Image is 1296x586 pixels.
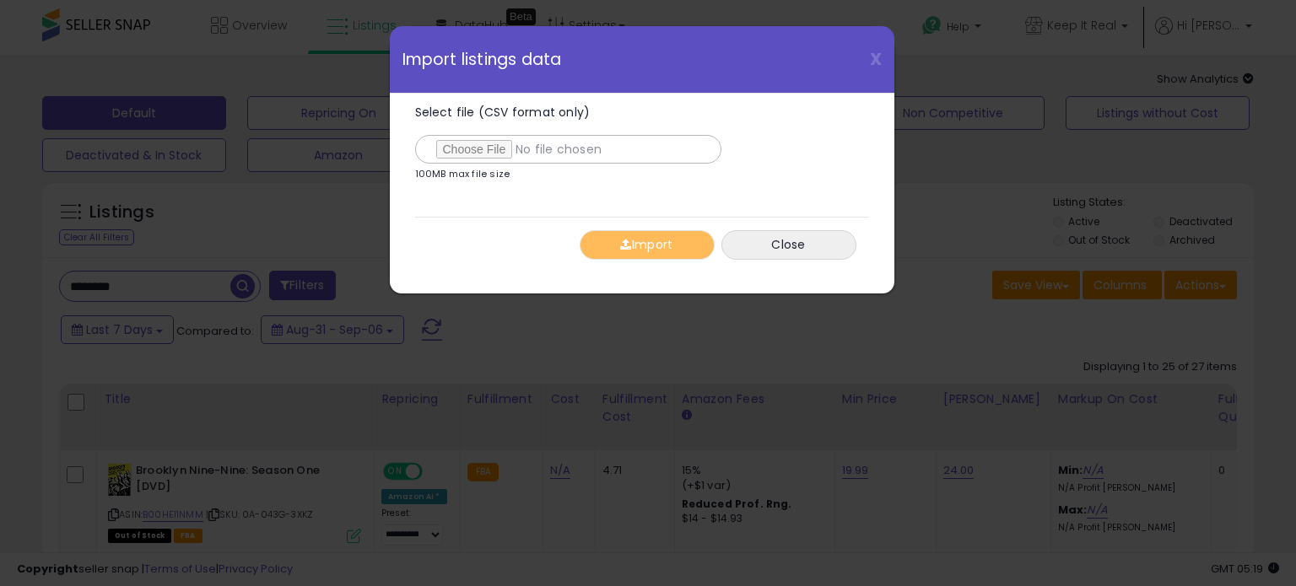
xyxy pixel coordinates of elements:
[580,230,715,260] button: Import
[870,47,882,71] span: X
[415,104,591,121] span: Select file (CSV format only)
[415,169,510,179] p: 100MB max file size
[721,230,856,260] button: Close
[402,51,562,67] span: Import listings data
